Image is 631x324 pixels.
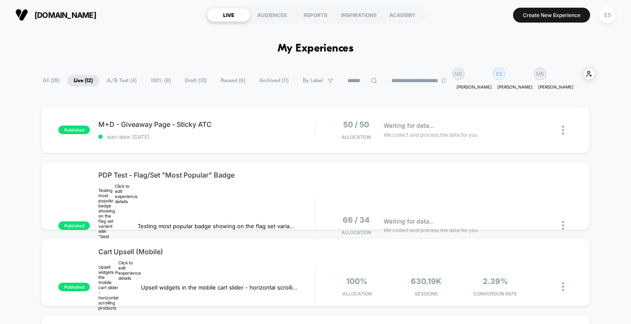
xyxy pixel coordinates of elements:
span: PDP Test - Flag/Set "Most Popular" Badge [98,171,315,179]
p: MB [454,71,462,77]
button: [DOMAIN_NAME] [13,8,99,22]
span: Live ( 12 ) [67,75,99,86]
span: Archived ( 11 ) [253,75,295,86]
p: Testing most popular badge showing on the flag set variant with "best value" and "bundle and save" [98,188,115,264]
p: [PERSON_NAME] [538,84,574,89]
span: We collect and process the data for you [384,226,478,234]
span: CONVERSION RATE [463,291,528,297]
div: LIVE [207,8,250,22]
div: ES [599,7,616,23]
span: start date: [DATE] [98,134,315,140]
span: 630.19k [411,277,442,286]
span: 50 / 50 [343,120,369,129]
span: Allocation [341,229,371,235]
span: 2.39% [483,277,508,286]
p: ES [496,71,502,77]
div: ACADEMY [381,8,424,22]
span: Waiting for data... [384,217,434,226]
div: Click to edit experience details [115,184,138,269]
div: REPORTS [294,8,337,22]
h1: My Experiences [278,43,354,55]
div: Click to edit experience details [118,260,141,315]
span: M+D - Giveaway Page - Sticky ATC [98,120,315,129]
span: published [58,283,90,291]
img: close [562,282,564,291]
span: Sessions [393,291,459,297]
span: All ( 28 ) [36,75,66,86]
span: Draft ( 10 ) [178,75,213,86]
span: Testing most popular badge showing on the flag set variant with "best value" and "bundle and save" [138,223,295,229]
img: close [562,126,564,135]
span: published [58,126,90,134]
div: AUDIENCES [250,8,294,22]
span: We collect and process the data for you [384,131,478,139]
span: 66 / 34 [343,215,370,224]
div: INSPIRATIONS [337,8,381,22]
p: Upsell widgets in the mobile cart slider - horizontal scrolling products [98,264,118,310]
span: Paused ( 6 ) [214,75,252,86]
span: Waiting for data... [384,121,434,130]
span: [DOMAIN_NAME] [34,11,96,20]
img: end [441,78,446,83]
span: By Label [303,77,323,84]
span: Allocation [342,291,372,297]
span: 100% ( 8 ) [144,75,177,86]
button: Create New Experience [513,8,590,23]
span: 100% [346,277,367,286]
span: A/B Test ( 4 ) [100,75,143,86]
span: published [58,221,90,230]
img: close [562,221,564,230]
p: [PERSON_NAME] [456,84,492,89]
span: Cart Upsell (Mobile) [98,247,315,256]
span: Allocation [341,134,371,140]
span: Upsell widgets in the mobile cart slider - horizontal scrolling products [141,284,299,291]
img: Visually logo [15,9,28,21]
button: ES [597,6,618,24]
p: MB [536,71,544,77]
p: [PERSON_NAME] [497,84,533,89]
